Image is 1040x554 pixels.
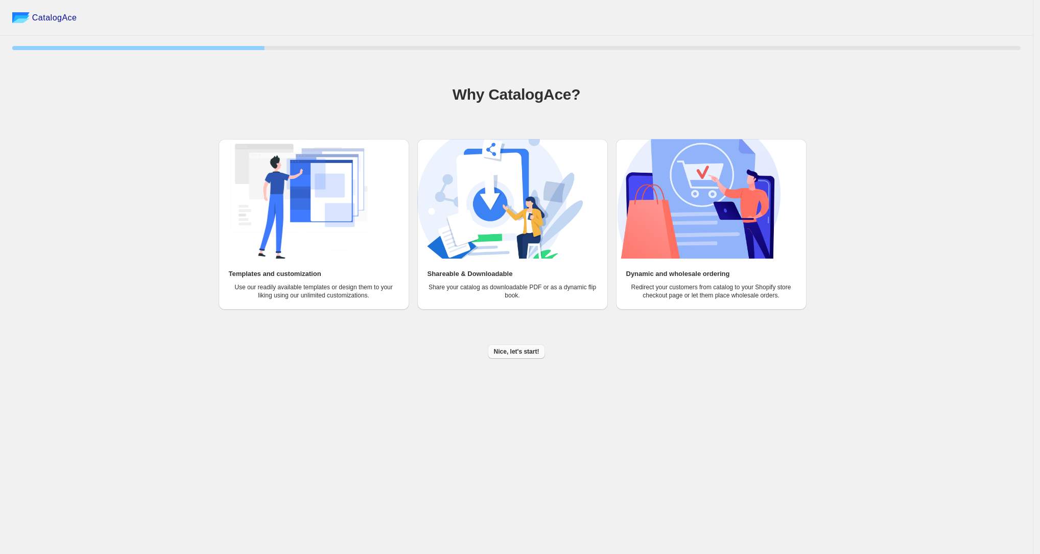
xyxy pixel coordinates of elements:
h2: Templates and customization [229,269,321,279]
p: Redirect your customers from catalog to your Shopify store checkout page or let them place wholes... [626,283,796,299]
img: catalog ace [12,12,30,23]
span: CatalogAce [32,13,77,23]
h2: Shareable & Downloadable [428,269,513,279]
img: Templates and customization [219,139,384,259]
img: Shareable & Downloadable [417,139,583,259]
span: Nice, let's start! [494,348,539,356]
p: Use our readily available templates or design them to your liking using our unlimited customizati... [229,283,399,299]
h2: Dynamic and wholesale ordering [626,269,730,279]
h1: Why CatalogAce? [12,84,1021,105]
img: Dynamic and wholesale ordering [616,139,782,259]
button: Nice, let's start! [488,344,546,359]
p: Share your catalog as downloadable PDF or as a dynamic flip book. [428,283,598,299]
